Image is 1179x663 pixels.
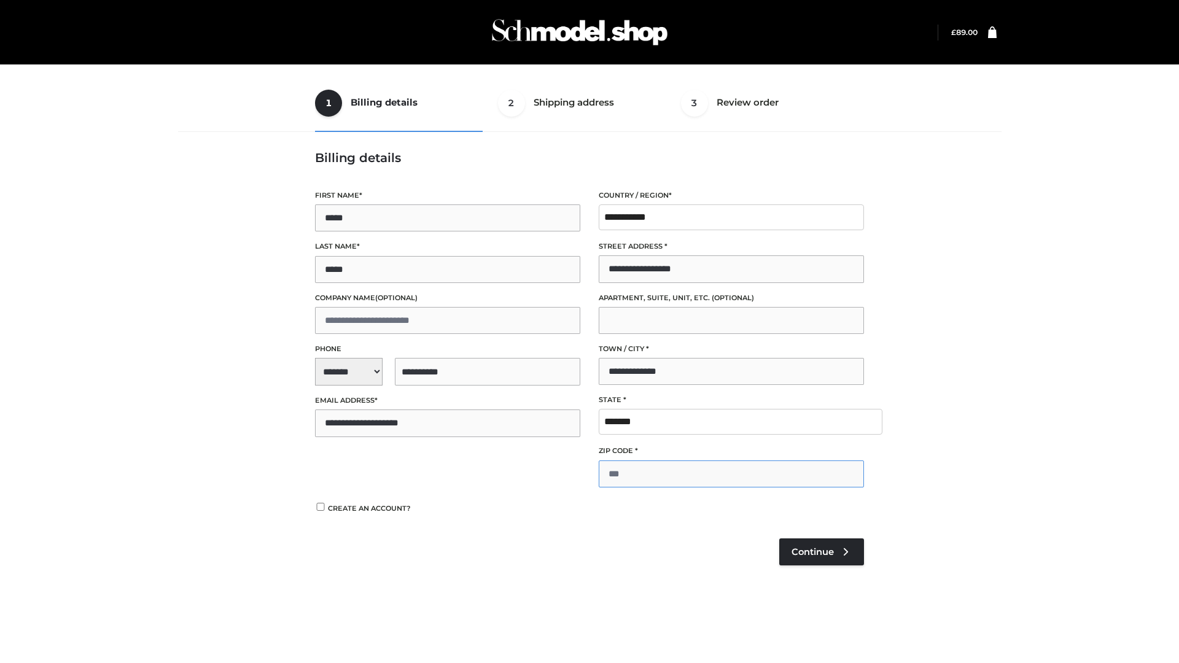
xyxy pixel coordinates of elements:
label: Last name [315,241,580,252]
input: Create an account? [315,503,326,511]
a: £89.00 [951,28,978,37]
h3: Billing details [315,150,864,165]
bdi: 89.00 [951,28,978,37]
label: Email address [315,395,580,406]
label: First name [315,190,580,201]
label: Country / Region [599,190,864,201]
span: Continue [792,546,834,557]
span: (optional) [712,293,754,302]
label: Company name [315,292,580,304]
span: (optional) [375,293,418,302]
label: Street address [599,241,864,252]
label: Town / City [599,343,864,355]
label: State [599,394,864,406]
span: Create an account? [328,504,411,513]
img: Schmodel Admin 964 [488,8,672,56]
span: £ [951,28,956,37]
a: Continue [779,538,864,565]
label: ZIP Code [599,445,864,457]
label: Apartment, suite, unit, etc. [599,292,864,304]
label: Phone [315,343,580,355]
